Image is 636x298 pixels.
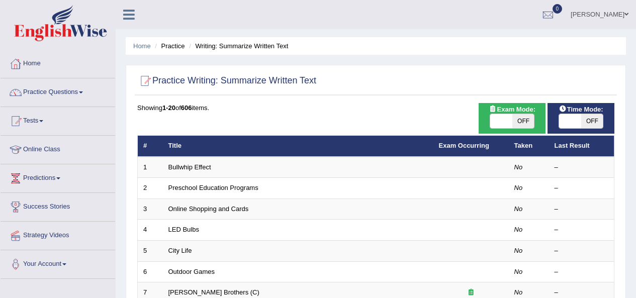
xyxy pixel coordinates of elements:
[187,41,288,51] li: Writing: Summarize Written Text
[181,104,192,112] b: 606
[138,241,163,262] td: 5
[549,136,614,157] th: Last Result
[1,78,115,104] a: Practice Questions
[168,226,199,233] a: LED Bulbs
[581,114,603,128] span: OFF
[137,103,614,113] div: Showing of items.
[138,220,163,241] td: 4
[514,247,523,254] em: No
[168,247,192,254] a: City Life
[479,103,546,134] div: Show exams occurring in exams
[514,288,523,296] em: No
[514,268,523,275] em: No
[512,114,534,128] span: OFF
[168,268,215,275] a: Outdoor Games
[133,42,151,50] a: Home
[555,163,609,172] div: –
[555,288,609,297] div: –
[168,205,249,213] a: Online Shopping and Cards
[555,104,607,115] span: Time Mode:
[1,193,115,218] a: Success Stories
[485,104,539,115] span: Exam Mode:
[1,250,115,275] a: Your Account
[439,142,489,149] a: Exam Occurring
[514,205,523,213] em: No
[138,178,163,199] td: 2
[163,136,433,157] th: Title
[1,164,115,189] a: Predictions
[1,107,115,132] a: Tests
[555,246,609,256] div: –
[137,73,316,88] h2: Practice Writing: Summarize Written Text
[514,163,523,171] em: No
[168,184,258,191] a: Preschool Education Programs
[514,226,523,233] em: No
[1,136,115,161] a: Online Class
[152,41,185,51] li: Practice
[555,267,609,277] div: –
[555,183,609,193] div: –
[553,4,563,14] span: 0
[555,225,609,235] div: –
[168,288,259,296] a: [PERSON_NAME] Brothers (C)
[138,136,163,157] th: #
[138,157,163,178] td: 1
[509,136,549,157] th: Taken
[138,261,163,282] td: 6
[162,104,175,112] b: 1-20
[514,184,523,191] em: No
[1,50,115,75] a: Home
[1,222,115,247] a: Strategy Videos
[168,163,211,171] a: Bullwhip Effect
[555,205,609,214] div: –
[138,198,163,220] td: 3
[439,288,503,297] div: Exam occurring question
